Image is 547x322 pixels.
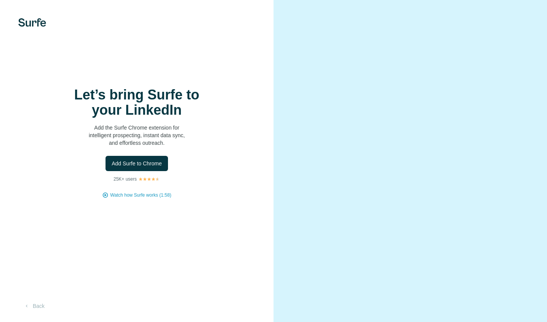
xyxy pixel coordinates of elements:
h1: Let’s bring Surfe to your LinkedIn [61,87,213,118]
button: Back [18,299,50,313]
p: 25K+ users [114,176,137,183]
button: Watch how Surfe works (1:58) [110,192,171,199]
span: Add Surfe to Chrome [112,160,162,167]
button: Add Surfe to Chrome [106,156,168,171]
img: Rating Stars [138,177,160,181]
img: Surfe's logo [18,18,46,27]
p: Add the Surfe Chrome extension for intelligent prospecting, instant data sync, and effortless out... [61,124,213,147]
